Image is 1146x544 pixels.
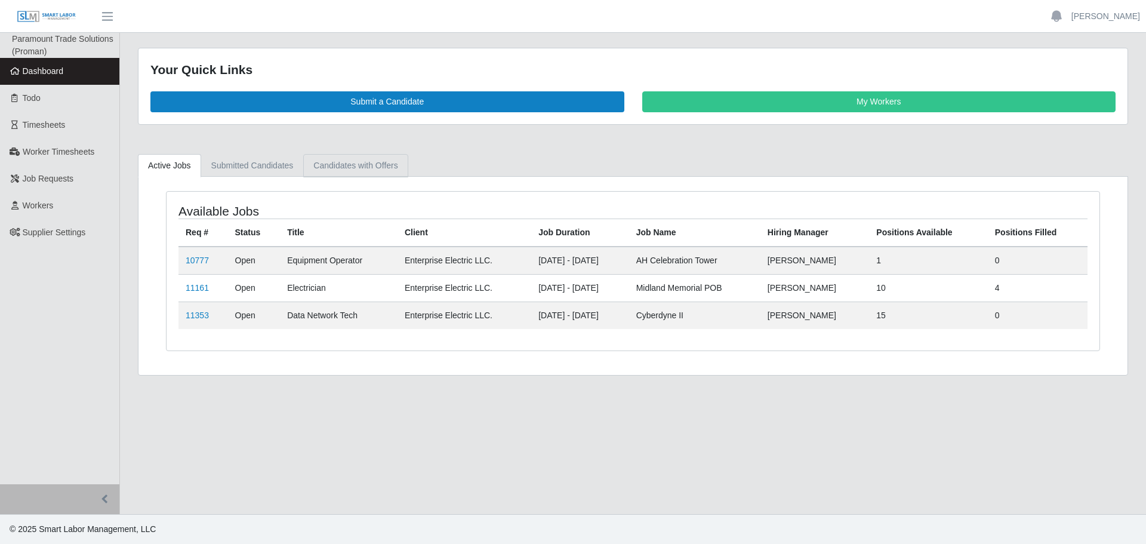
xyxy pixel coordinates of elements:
[760,219,869,247] th: Hiring Manager
[228,247,281,275] td: Open
[1071,10,1140,23] a: [PERSON_NAME]
[138,154,201,177] a: Active Jobs
[869,219,987,247] th: Positions Available
[178,204,547,219] h4: Available Jobs
[12,34,113,56] span: Paramount Trade Solutions (Proman)
[398,302,531,329] td: Enterprise Electric LLC.
[23,93,41,103] span: Todo
[228,274,281,302] td: Open
[280,302,398,329] td: Data Network Tech
[186,256,209,265] a: 10777
[23,147,94,156] span: Worker Timesheets
[988,274,1088,302] td: 4
[760,302,869,329] td: [PERSON_NAME]
[23,174,74,183] span: Job Requests
[23,201,54,210] span: Workers
[988,219,1088,247] th: Positions Filled
[629,219,760,247] th: Job Name
[760,247,869,275] td: [PERSON_NAME]
[869,302,987,329] td: 15
[303,154,408,177] a: Candidates with Offers
[228,219,281,247] th: Status
[150,91,624,112] a: Submit a Candidate
[531,247,629,275] td: [DATE] - [DATE]
[398,219,531,247] th: Client
[398,274,531,302] td: Enterprise Electric LLC.
[228,302,281,329] td: Open
[760,274,869,302] td: [PERSON_NAME]
[280,219,398,247] th: Title
[186,311,209,320] a: 11353
[988,302,1088,329] td: 0
[178,219,228,247] th: Req #
[988,247,1088,275] td: 0
[23,120,66,130] span: Timesheets
[280,274,398,302] td: Electrician
[869,274,987,302] td: 10
[280,247,398,275] td: Equipment Operator
[23,228,86,237] span: Supplier Settings
[642,91,1116,112] a: My Workers
[10,524,156,534] span: © 2025 Smart Labor Management, LLC
[531,219,629,247] th: Job Duration
[17,10,76,23] img: SLM Logo
[23,66,64,76] span: Dashboard
[531,274,629,302] td: [DATE] - [DATE]
[150,60,1116,79] div: Your Quick Links
[186,283,209,293] a: 11161
[201,154,304,177] a: Submitted Candidates
[629,274,760,302] td: Midland Memorial POB
[629,247,760,275] td: AH Celebration Tower
[869,247,987,275] td: 1
[531,302,629,329] td: [DATE] - [DATE]
[629,302,760,329] td: Cyberdyne II
[398,247,531,275] td: Enterprise Electric LLC.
